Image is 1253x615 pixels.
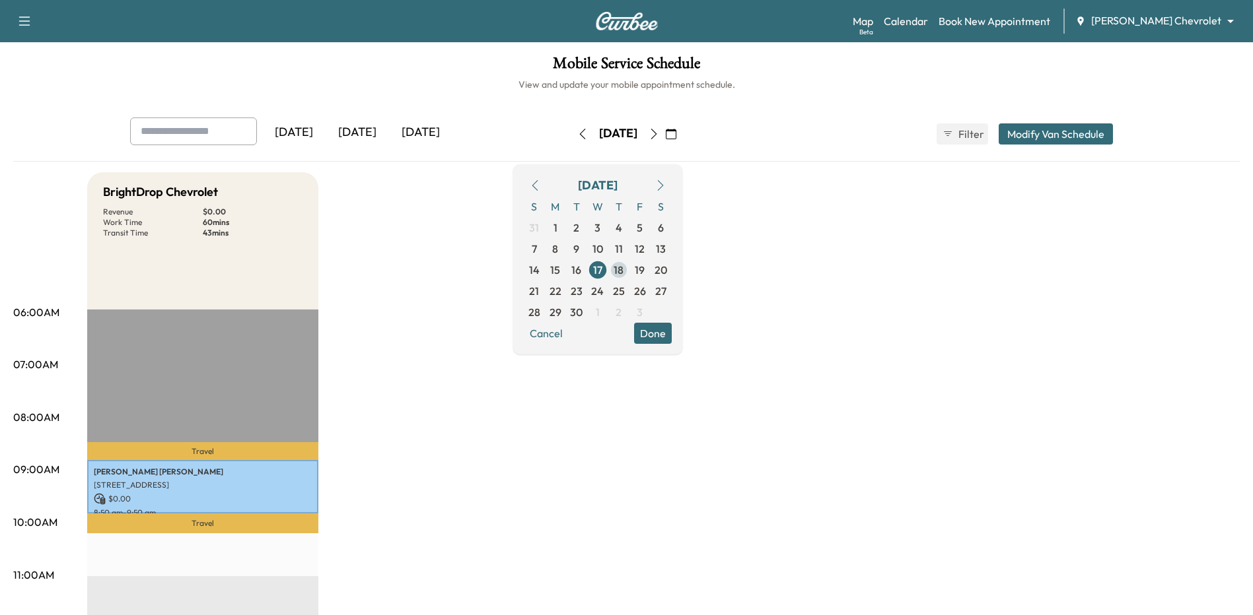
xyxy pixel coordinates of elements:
[103,228,203,238] p: Transit Time
[94,493,312,505] p: $ 0.00
[529,262,540,278] span: 14
[550,262,560,278] span: 15
[599,125,637,142] div: [DATE]
[13,567,54,583] p: 11:00AM
[615,241,623,257] span: 11
[203,228,303,238] p: 43 mins
[634,323,672,344] button: Done
[13,514,57,530] p: 10:00AM
[203,207,303,217] p: $ 0.00
[524,323,569,344] button: Cancel
[859,27,873,37] div: Beta
[635,241,645,257] span: 12
[524,196,545,217] span: S
[545,196,566,217] span: M
[999,123,1113,145] button: Modify Van Schedule
[578,176,618,195] div: [DATE]
[573,220,579,236] span: 2
[596,304,600,320] span: 1
[629,196,651,217] span: F
[554,220,557,236] span: 1
[13,304,59,320] p: 06:00AM
[94,467,312,477] p: [PERSON_NAME] [PERSON_NAME]
[528,304,540,320] span: 28
[573,241,579,257] span: 9
[103,183,218,201] h5: BrightDrop Chevrolet
[655,262,667,278] span: 20
[566,196,587,217] span: T
[616,220,622,236] span: 4
[958,126,982,142] span: Filter
[884,13,928,29] a: Calendar
[103,217,203,228] p: Work Time
[939,13,1050,29] a: Book New Appointment
[634,283,646,299] span: 26
[570,304,583,320] span: 30
[656,241,666,257] span: 13
[262,117,326,148] div: [DATE]
[571,262,581,278] span: 16
[616,304,622,320] span: 2
[853,13,873,29] a: MapBeta
[532,241,537,257] span: 7
[326,117,389,148] div: [DATE]
[637,220,643,236] span: 5
[529,220,539,236] span: 31
[1091,13,1221,28] span: [PERSON_NAME] Chevrolet
[13,55,1240,78] h1: Mobile Service Schedule
[608,196,629,217] span: T
[203,217,303,228] p: 60 mins
[550,304,561,320] span: 29
[94,507,312,518] p: 8:50 am - 9:50 am
[87,442,318,460] p: Travel
[550,283,561,299] span: 22
[13,78,1240,91] h6: View and update your mobile appointment schedule.
[13,461,59,477] p: 09:00AM
[595,12,659,30] img: Curbee Logo
[529,283,539,299] span: 21
[594,220,600,236] span: 3
[613,283,625,299] span: 25
[614,262,624,278] span: 18
[658,220,664,236] span: 6
[593,262,602,278] span: 17
[13,409,59,425] p: 08:00AM
[87,513,318,533] p: Travel
[637,304,643,320] span: 3
[13,356,58,372] p: 07:00AM
[592,241,603,257] span: 10
[651,196,672,217] span: S
[571,283,583,299] span: 23
[937,123,988,145] button: Filter
[591,283,604,299] span: 24
[635,262,645,278] span: 19
[103,207,203,217] p: Revenue
[94,480,312,490] p: [STREET_ADDRESS]
[655,283,666,299] span: 27
[587,196,608,217] span: W
[552,241,558,257] span: 8
[389,117,452,148] div: [DATE]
